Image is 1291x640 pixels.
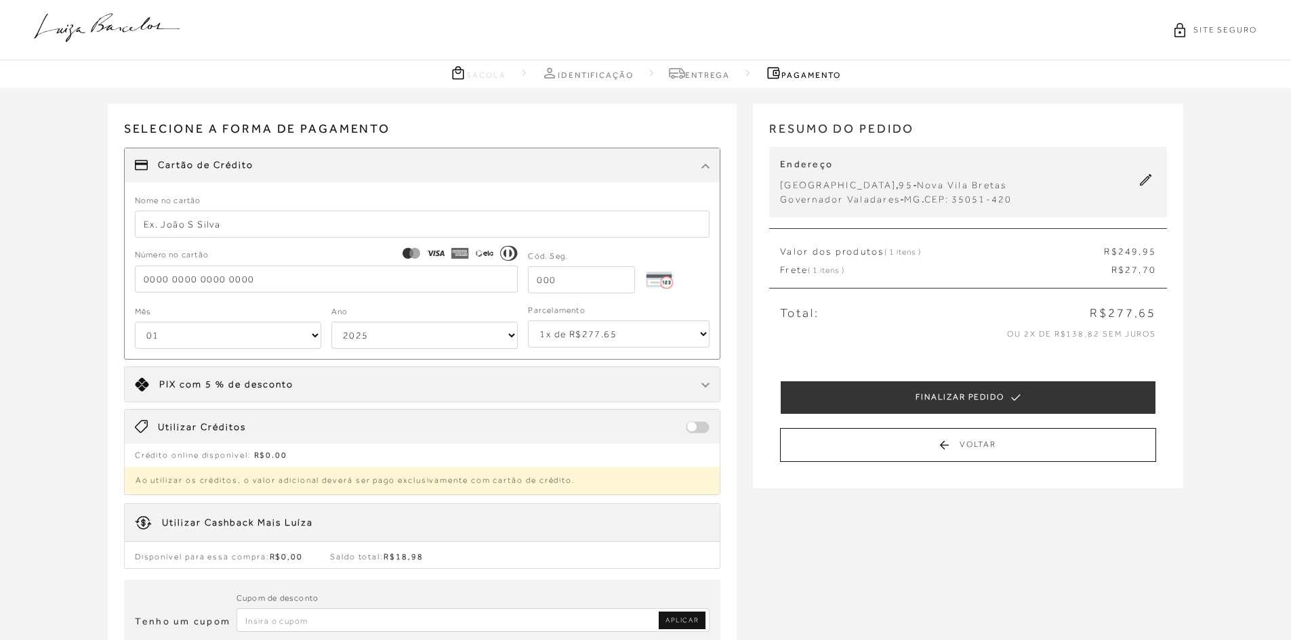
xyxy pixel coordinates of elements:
[1007,329,1156,339] span: ou 2x de R$138,82 sem juros
[1090,305,1156,322] span: R$277,65
[904,194,921,205] span: MG
[808,265,844,275] span: ( 1 itens )
[135,265,518,293] input: 0000 0000 0000 0000
[450,64,506,81] a: Sacola
[135,552,303,561] span: Disponível para essa compra:
[384,552,423,561] span: R$18,98
[884,247,921,257] span: ( 1 itens )
[125,467,720,494] p: Ao utilizar os créditos, o valor adicional deverá ser pago exclusivamente com cartão de crédito.
[780,245,920,259] span: Valor dos produtos
[701,383,710,388] img: chevron
[254,450,288,460] span: R$0.00
[769,120,1167,148] h2: RESUMO DO PEDIDO
[158,421,246,434] span: Utilizar Créditos
[917,179,1007,190] span: Nova Vila Bretas
[330,552,424,561] span: Saldo total:
[1139,264,1156,275] span: ,70
[270,552,304,561] span: R$0,00
[780,192,1012,207] div: - .
[1139,246,1156,257] span: ,95
[701,163,710,169] img: chevron
[665,616,699,625] span: APLICAR
[135,249,209,261] span: Número no cartão
[951,194,1012,205] span: 35051-420
[780,178,1012,192] div: , -
[899,179,912,190] span: 95
[780,263,844,277] span: Frete
[528,250,568,263] label: Cód. Seg.
[159,379,176,389] span: PIX
[780,428,1156,462] button: Voltar
[780,305,819,322] span: Total:
[780,381,1156,414] button: FINALIZAR PEDIDO
[135,615,230,628] h3: Tenho um cupom
[1118,246,1139,257] span: 249
[331,305,348,318] label: Ano
[135,450,251,460] span: Crédito online disponível:
[528,266,635,293] input: 000
[1125,264,1139,275] span: 27
[765,64,840,81] a: Pagamento
[780,194,900,205] span: Governador Valadares
[780,158,1012,171] p: Endereço
[659,612,705,629] a: Aplicar Código
[780,179,896,190] span: [GEOGRAPHIC_DATA]
[541,64,634,81] a: Identificação
[135,194,201,207] label: Nome no cartão
[180,379,293,389] span: com 5 % de desconto
[669,64,730,81] a: Entrega
[924,194,949,205] span: CEP:
[237,592,319,605] label: Cupom de desconto
[158,158,253,172] span: Cartão de Crédito
[135,305,152,318] label: Mês
[1104,246,1118,257] span: R$
[124,120,721,148] span: Selecione a forma de pagamento
[135,211,710,238] input: Ex. João S Silva
[528,304,585,317] label: Parcelamento
[162,516,313,530] div: Utilizar Cashback Mais Luíza
[1193,24,1257,36] span: SITE SEGURO
[1111,264,1125,275] span: R$
[237,608,710,632] input: Inserir Código da Promoção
